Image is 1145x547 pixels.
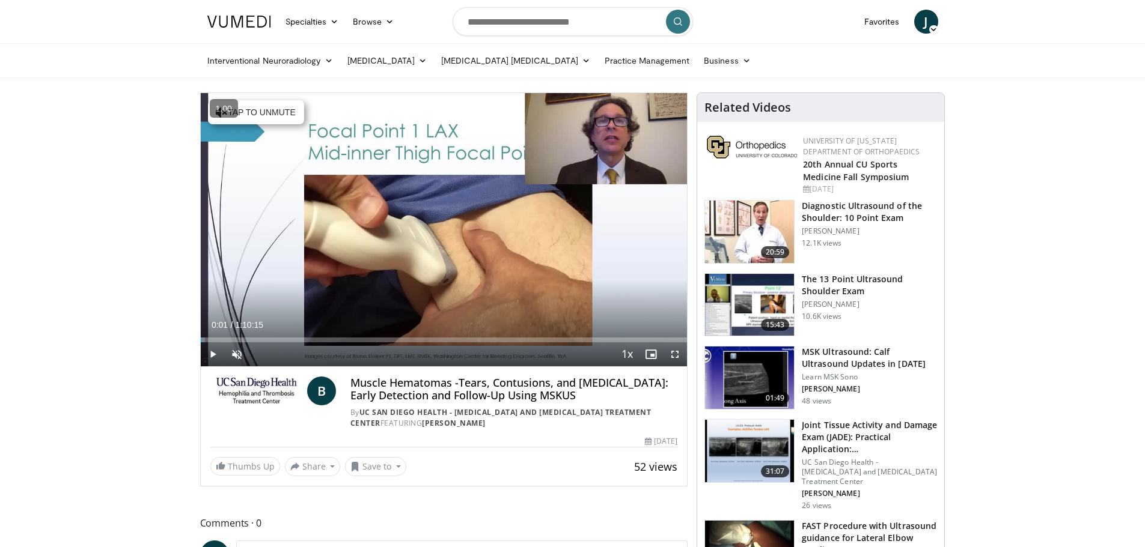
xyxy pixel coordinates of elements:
span: 20:59 [761,246,790,258]
a: University of [US_STATE] Department of Orthopaedics [803,136,920,157]
img: VuMedi Logo [207,16,271,28]
h4: Muscle Hematomas -Tears, Contusions, and [MEDICAL_DATA]: Early Detection and Follow-Up Using MSKUS [350,376,677,402]
img: 2e2aae31-c28f-4877-acf1-fe75dd611276.150x105_q85_crop-smart_upscale.jpg [705,201,794,263]
p: [PERSON_NAME] [802,300,937,309]
a: Browse [346,10,401,34]
div: [DATE] [803,184,935,195]
button: Unmute [225,342,249,366]
p: 48 views [802,396,831,406]
a: 15:43 The 13 Point Ultrasound Shoulder Exam [PERSON_NAME] 10.6K views [704,273,937,337]
div: By FEATURING [350,407,677,429]
div: [DATE] [645,436,677,447]
a: 31:07 Joint Tissue Activity and Damage Exam (JADE): Practical Application:… UC San Diego Health -... [704,419,937,510]
a: Interventional Neuroradiology [200,49,340,73]
div: Progress Bar [201,337,688,342]
img: 355603a8-37da-49b6-856f-e00d7e9307d3.png.150x105_q85_autocrop_double_scale_upscale_version-0.2.png [707,136,797,159]
button: Playback Rate [615,342,639,366]
img: UC San Diego Health - Hemophilia and Thrombosis Treatment Center [210,376,302,405]
span: 31:07 [761,465,790,477]
a: [MEDICAL_DATA] [340,49,434,73]
span: 52 views [634,459,677,474]
a: Favorites [857,10,907,34]
img: f2cf6578-e068-444d-863e-805e7a418b97.150x105_q85_crop-smart_upscale.jpg [705,420,794,482]
span: 0:01 [212,320,228,330]
a: Business [697,49,758,73]
a: UC San Diego Health - [MEDICAL_DATA] and [MEDICAL_DATA] Treatment Center [350,407,652,428]
p: 10.6K views [802,312,841,321]
a: 20:59 Diagnostic Ultrasound of the Shoulder: 10 Point Exam [PERSON_NAME] 12.1K views [704,200,937,264]
button: Enable picture-in-picture mode [639,342,663,366]
h3: MSK Ultrasound: Calf Ultrasound Updates in [DATE] [802,346,937,370]
a: 20th Annual CU Sports Medicine Fall Symposium [803,159,909,183]
p: [PERSON_NAME] [802,226,937,236]
h4: Related Videos [704,100,791,115]
a: B [307,376,336,405]
img: 7b323ec8-d3a2-4ab0-9251-f78bf6f4eb32.150x105_q85_crop-smart_upscale.jpg [705,274,794,336]
p: 12.1K views [802,238,841,248]
p: Learn MSK Sono [802,372,937,382]
button: Fullscreen [663,342,687,366]
h3: The 13 Point Ultrasound Shoulder Exam [802,273,937,297]
p: UC San Diego Health - [MEDICAL_DATA] and [MEDICAL_DATA] Treatment Center [802,458,937,486]
span: 01:49 [761,392,790,404]
a: Practice Management [597,49,697,73]
video-js: Video Player [201,93,688,367]
span: / [231,320,233,330]
button: Play [201,342,225,366]
h3: Joint Tissue Activity and Damage Exam (JADE): Practical Application:… [802,419,937,455]
a: Thumbs Up [210,457,280,476]
img: 6615e1af-39ef-4e7e-8be4-3bde89461251.150x105_q85_crop-smart_upscale.jpg [705,346,794,409]
p: [PERSON_NAME] [802,384,937,394]
p: [PERSON_NAME] [802,489,937,498]
a: Specialties [278,10,346,34]
span: Comments 0 [200,515,688,531]
button: Share [285,457,341,476]
a: 01:49 MSK Ultrasound: Calf Ultrasound Updates in [DATE] Learn MSK Sono [PERSON_NAME] 48 views [704,346,937,409]
p: 26 views [802,501,831,510]
h3: Diagnostic Ultrasound of the Shoulder: 10 Point Exam [802,200,937,224]
a: J [914,10,938,34]
span: 1:10:15 [235,320,263,330]
a: [MEDICAL_DATA] [MEDICAL_DATA] [434,49,597,73]
button: Save to [345,457,406,476]
button: Tap to unmute [208,100,304,124]
a: [PERSON_NAME] [422,418,486,428]
input: Search topics, interventions [453,7,693,36]
span: 15:43 [761,319,790,331]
